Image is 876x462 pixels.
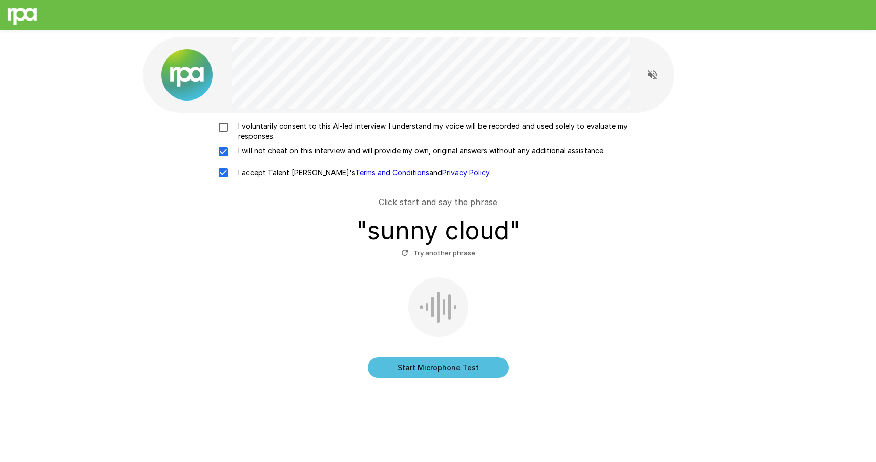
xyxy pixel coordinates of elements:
[379,196,497,208] p: Click start and say the phrase
[161,49,213,101] img: new%2520logo%2520(1).png
[234,121,663,142] p: I voluntarily consent to this AI-led interview. I understand my voice will be recorded and used s...
[399,245,478,261] button: Try another phrase
[234,168,491,178] p: I accept Talent [PERSON_NAME]'s and .
[234,146,605,156] p: I will not cheat on this interview and will provide my own, original answers without any addition...
[442,168,489,177] a: Privacy Policy
[355,168,429,177] a: Terms and Conditions
[642,65,662,85] button: Read questions aloud
[356,216,520,245] h3: " sunny cloud "
[368,357,509,378] button: Start Microphone Test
